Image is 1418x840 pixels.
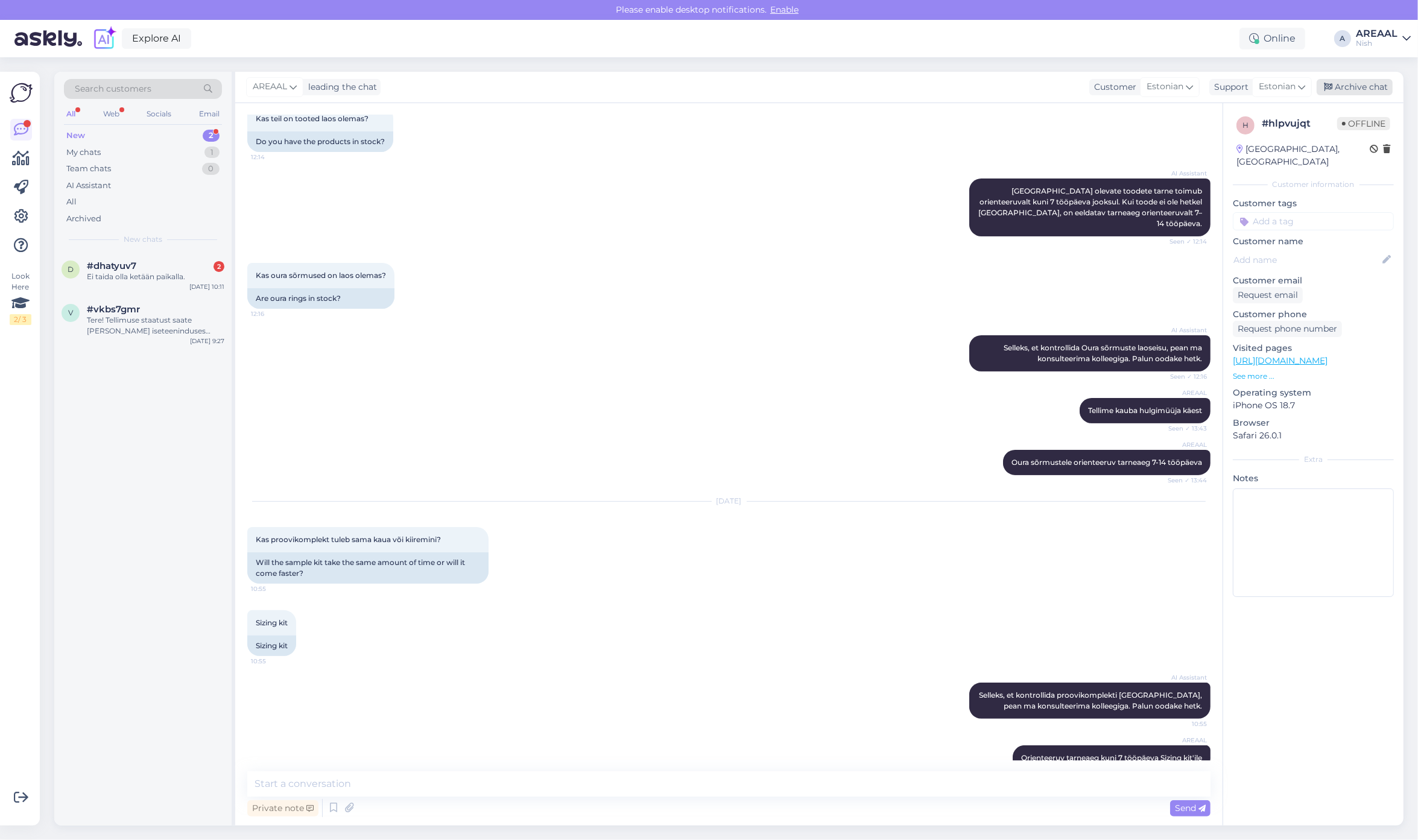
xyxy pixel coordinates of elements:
[1089,81,1136,93] div: Customer
[1162,673,1207,682] span: AI Assistant
[1162,476,1207,485] span: Seen ✓ 13:44
[1334,30,1351,47] div: A
[978,186,1204,228] span: [GEOGRAPHIC_DATA] olevate toodete tarne toimub orienteeruvalt kuni 7 tööpäeva jooksul. Kui toode ...
[1233,212,1394,230] input: Add a tag
[1233,342,1394,355] p: Visited pages
[92,26,117,51] img: explore-ai
[66,147,101,159] div: My chats
[256,114,369,123] span: Kas teil on tooted laos olemas?
[251,657,296,666] span: 10:55
[204,147,220,159] div: 1
[144,106,174,122] div: Socials
[253,80,287,93] span: AREAAL
[122,28,191,49] a: Explore AI
[256,618,288,627] span: Sizing kit
[1337,117,1390,130] span: Offline
[1236,143,1370,168] div: [GEOGRAPHIC_DATA], [GEOGRAPHIC_DATA]
[1021,753,1202,762] span: Orienteeruv tarneaeg kuni 7 tööpäeva Sizing kit'ile
[68,265,74,274] span: d
[247,288,394,309] div: Are oura rings in stock?
[1356,39,1397,48] div: Nish
[1259,80,1296,93] span: Estonian
[66,196,77,208] div: All
[10,81,33,104] img: Askly Logo
[1233,274,1394,287] p: Customer email
[124,234,162,245] span: New chats
[66,130,85,142] div: New
[1233,371,1394,382] p: See more ...
[251,584,296,593] span: 10:55
[1162,440,1207,449] span: AREAAL
[87,315,224,336] div: Tere! Tellimuse staatust saate [PERSON_NAME] iseteeninduses alalehel "Tellimuse jälgimine". Seal ...
[1239,28,1305,49] div: Online
[64,106,78,122] div: All
[767,4,802,15] span: Enable
[1233,287,1303,303] div: Request email
[66,180,111,192] div: AI Assistant
[1233,429,1394,442] p: Safari 26.0.1
[1209,81,1249,93] div: Support
[256,535,441,544] span: Kas proovikomplekt tuleb sama kaua või kiiremini?
[75,83,151,95] span: Search customers
[1162,736,1207,745] span: AREAAL
[247,800,318,816] div: Private note
[214,261,224,272] div: 2
[68,308,73,317] span: v
[203,130,220,142] div: 2
[1317,79,1393,95] div: Archive chat
[1233,399,1394,412] p: iPhone OS 18.7
[251,309,296,318] span: 12:16
[10,271,31,325] div: Look Here
[1162,424,1207,433] span: Seen ✓ 13:43
[1356,29,1397,39] div: AREAAL
[1162,388,1207,397] span: AREAAL
[256,271,386,280] span: Kas oura sõrmused on laos olemas?
[66,213,101,225] div: Archived
[189,282,224,291] div: [DATE] 10:11
[1233,308,1394,321] p: Customer phone
[87,304,140,315] span: #vkbs7gmr
[1262,116,1337,131] div: # hlpvujqt
[1233,472,1394,485] p: Notes
[1088,406,1202,415] span: Tellime kauba hulgimüüja käest
[1162,719,1207,728] span: 10:55
[1242,121,1249,130] span: h
[197,106,222,122] div: Email
[1233,179,1394,190] div: Customer information
[1162,372,1207,381] span: Seen ✓ 12:16
[1233,321,1342,337] div: Request phone number
[1004,343,1204,363] span: Selleks, et kontrollida Oura sõrmuste laoseisu, pean ma konsulteerima kolleegiga. Palun oodake hetk.
[1162,237,1207,246] span: Seen ✓ 12:14
[1233,417,1394,429] p: Browser
[190,336,224,346] div: [DATE] 9:27
[1175,803,1206,813] span: Send
[66,163,111,175] div: Team chats
[1233,454,1394,465] div: Extra
[202,163,220,175] div: 0
[1162,169,1207,178] span: AI Assistant
[247,131,393,152] div: Do you have the products in stock?
[251,153,296,162] span: 12:14
[10,314,31,325] div: 2 / 3
[1233,355,1328,366] a: [URL][DOMAIN_NAME]
[1356,29,1411,48] a: AREAALNish
[1011,458,1202,467] span: Oura sõrmustele orienteeruv tarneaeg 7-14 tööpäeva
[303,81,377,93] div: leading the chat
[1233,197,1394,210] p: Customer tags
[87,271,224,282] div: Ei taida olla ketään paikalla.
[101,106,122,122] div: Web
[1233,253,1380,267] input: Add name
[1162,326,1207,335] span: AI Assistant
[247,496,1211,507] div: [DATE]
[1233,387,1394,399] p: Operating system
[87,261,136,271] span: #dhatyuv7
[247,636,296,656] div: Sizing kit
[1233,235,1394,248] p: Customer name
[979,690,1204,710] span: Selleks, et kontrollida proovikomplekti [GEOGRAPHIC_DATA], pean ma konsulteerima kolleegiga. Palu...
[1147,80,1183,93] span: Estonian
[247,552,489,584] div: Will the sample kit take the same amount of time or will it come faster?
